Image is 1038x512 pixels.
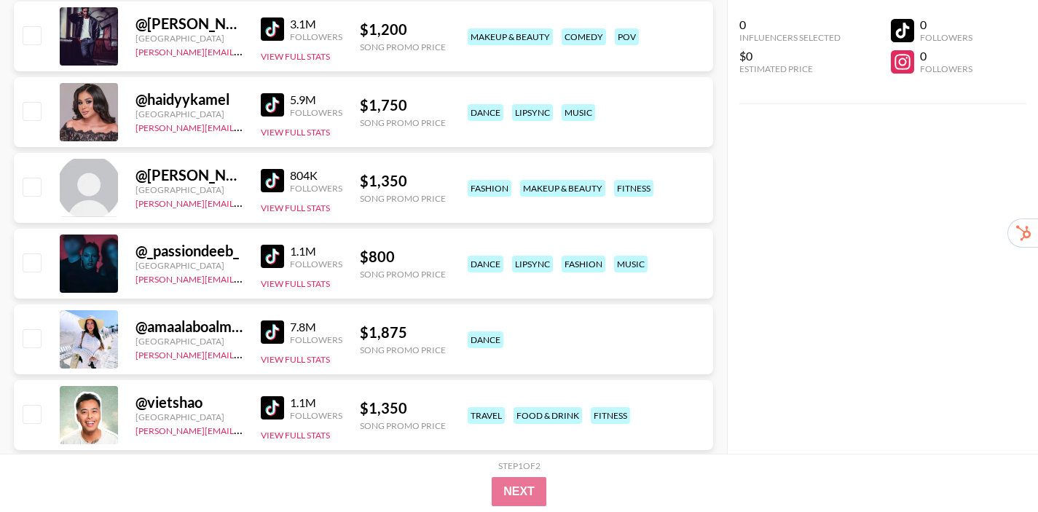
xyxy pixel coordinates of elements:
[739,63,841,74] div: Estimated Price
[920,63,972,74] div: Followers
[135,242,243,260] div: @ _passiondeeb_
[512,256,553,272] div: lipsync
[468,331,503,348] div: dance
[135,90,243,109] div: @ haidyykamel
[261,430,330,441] button: View Full Stats
[360,96,446,114] div: $ 1,750
[135,109,243,119] div: [GEOGRAPHIC_DATA]
[261,320,284,344] img: TikTok
[360,399,446,417] div: $ 1,350
[498,460,540,471] div: Step 1 of 2
[290,244,342,259] div: 1.1M
[360,117,446,128] div: Song Promo Price
[591,407,630,424] div: fitness
[920,49,972,63] div: 0
[739,32,841,43] div: Influencers Selected
[135,166,243,184] div: @ [PERSON_NAME].mkh
[290,183,342,194] div: Followers
[290,17,342,31] div: 3.1M
[468,104,503,121] div: dance
[290,92,342,107] div: 5.9M
[290,31,342,42] div: Followers
[562,28,606,45] div: comedy
[290,168,342,183] div: 804K
[512,104,553,121] div: lipsync
[468,407,505,424] div: travel
[135,422,351,436] a: [PERSON_NAME][EMAIL_ADDRESS][DOMAIN_NAME]
[290,410,342,421] div: Followers
[290,395,342,410] div: 1.1M
[739,17,841,32] div: 0
[290,334,342,345] div: Followers
[135,260,243,271] div: [GEOGRAPHIC_DATA]
[514,407,582,424] div: food & drink
[920,32,972,43] div: Followers
[261,127,330,138] button: View Full Stats
[492,477,546,506] button: Next
[135,184,243,195] div: [GEOGRAPHIC_DATA]
[520,180,605,197] div: makeup & beauty
[135,195,351,209] a: [PERSON_NAME][EMAIL_ADDRESS][DOMAIN_NAME]
[360,344,446,355] div: Song Promo Price
[360,420,446,431] div: Song Promo Price
[261,202,330,213] button: View Full Stats
[261,354,330,365] button: View Full Stats
[135,411,243,422] div: [GEOGRAPHIC_DATA]
[135,271,420,285] a: [PERSON_NAME][EMAIL_ADDRESS][PERSON_NAME][DOMAIN_NAME]
[468,28,553,45] div: makeup & beauty
[290,107,342,118] div: Followers
[615,28,639,45] div: pov
[360,193,446,204] div: Song Promo Price
[614,180,653,197] div: fitness
[261,51,330,62] button: View Full Stats
[920,17,972,32] div: 0
[261,245,284,268] img: TikTok
[739,49,841,63] div: $0
[261,396,284,420] img: TikTok
[965,439,1021,495] iframe: Drift Widget Chat Controller
[360,248,446,266] div: $ 800
[290,259,342,269] div: Followers
[562,104,595,121] div: music
[360,323,446,342] div: $ 1,875
[135,33,243,44] div: [GEOGRAPHIC_DATA]
[135,336,243,347] div: [GEOGRAPHIC_DATA]
[290,320,342,334] div: 7.8M
[135,318,243,336] div: @ amaalaboalmgd
[135,347,420,361] a: [PERSON_NAME][EMAIL_ADDRESS][PERSON_NAME][DOMAIN_NAME]
[360,172,446,190] div: $ 1,350
[468,180,511,197] div: fashion
[261,93,284,117] img: TikTok
[261,278,330,289] button: View Full Stats
[135,119,420,133] a: [PERSON_NAME][EMAIL_ADDRESS][PERSON_NAME][DOMAIN_NAME]
[261,17,284,41] img: TikTok
[468,256,503,272] div: dance
[135,44,351,58] a: [PERSON_NAME][EMAIL_ADDRESS][DOMAIN_NAME]
[614,256,648,272] div: music
[360,42,446,52] div: Song Promo Price
[261,169,284,192] img: TikTok
[360,20,446,39] div: $ 1,200
[360,269,446,280] div: Song Promo Price
[135,393,243,411] div: @ vietshao
[135,15,243,33] div: @ [PERSON_NAME].[PERSON_NAME]
[562,256,605,272] div: fashion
